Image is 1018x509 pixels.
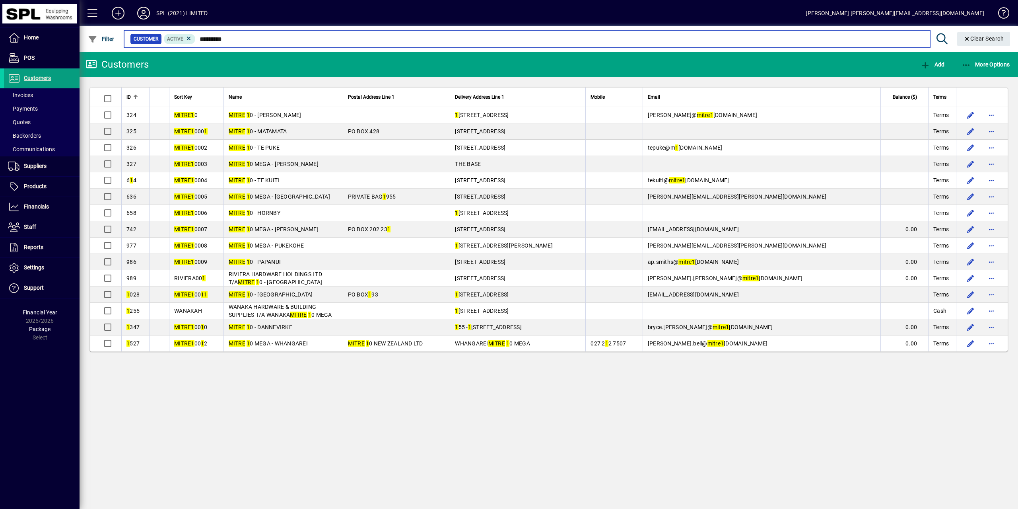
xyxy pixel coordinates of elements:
[174,93,192,101] span: Sort Key
[648,226,739,232] span: [EMAIL_ADDRESS][DOMAIN_NAME]
[721,340,724,347] em: 1
[126,259,136,265] span: 986
[24,244,43,250] span: Reports
[191,324,194,330] em: 1
[366,340,369,347] em: 1
[229,210,245,216] em: MITRE
[648,340,768,347] span: [PERSON_NAME].bell@ [DOMAIN_NAME]
[290,312,307,318] em: MITRE
[880,254,928,270] td: 0.00
[964,35,1004,42] span: Clear Search
[4,88,80,102] a: Invoices
[174,144,208,151] span: 0002
[4,177,80,197] a: Products
[4,217,80,237] a: Staff
[229,271,322,285] span: RIVIERA HARDWARE HOLDINGS LTD T/A 0 - [GEOGRAPHIC_DATA]
[387,226,390,232] em: 1
[29,326,51,332] span: Package
[985,288,998,301] button: More options
[229,177,245,183] em: MITRE
[247,144,250,151] em: 1
[126,275,136,281] span: 989
[126,144,136,151] span: 326
[247,340,250,347] em: 1
[707,340,721,347] em: mitre
[348,93,394,101] span: Postal Address Line 1
[964,239,977,252] button: Edit
[247,161,250,167] em: 1
[229,340,308,347] span: 0 MEGA - WHANGAREI
[648,291,739,298] span: [EMAIL_ADDRESS][DOMAIN_NAME]
[933,144,949,152] span: Terms
[964,158,977,170] button: Edit
[4,142,80,156] a: Communications
[455,259,505,265] span: [STREET_ADDRESS]
[229,128,287,135] span: 0 - MATAMATA
[933,274,949,282] span: Terms
[648,112,757,118] span: [PERSON_NAME]@ [DOMAIN_NAME]
[191,112,194,118] em: 1
[933,127,949,135] span: Terms
[4,129,80,142] a: Backorders
[648,275,803,281] span: [PERSON_NAME].[PERSON_NAME]@ [DOMAIN_NAME]
[713,324,726,330] em: mitre
[88,36,115,42] span: Filter
[4,238,80,257] a: Reports
[455,308,458,314] em: 1
[348,128,380,135] span: PO BOX 428
[174,161,208,167] span: 0003
[126,340,130,347] em: 1
[985,207,998,219] button: More options
[8,105,38,112] span: Payments
[174,324,191,330] em: MITRE
[174,193,191,200] em: MITRE
[488,340,505,347] em: MITRE
[8,92,33,98] span: Invoices
[4,156,80,176] a: Suppliers
[985,321,998,333] button: More options
[247,112,250,118] em: 1
[247,226,250,232] em: 1
[648,242,827,249] span: [PERSON_NAME][EMAIL_ADDRESS][PERSON_NAME][DOMAIN_NAME]
[191,161,194,167] em: 1
[229,304,332,318] span: WANAKA HARDWARE & BUILDING SUPPLIES T/A WANAKA 0 MEGA
[985,190,998,203] button: More options
[455,340,530,347] span: WHANGAREI 0 MEGA
[648,324,773,330] span: bryce.[PERSON_NAME]@ [DOMAIN_NAME]
[229,193,245,200] em: MITRE
[247,291,250,298] em: 1
[134,35,158,43] span: Customer
[229,93,242,101] span: Name
[985,255,998,268] button: More options
[455,242,553,249] span: [STREET_ADDRESS][PERSON_NAME]
[174,193,208,200] span: 0005
[985,125,998,138] button: More options
[348,291,378,298] span: PO BOX 93
[191,210,194,216] em: 1
[985,174,998,187] button: More options
[648,144,723,151] span: tepuke@m [DOMAIN_NAME]
[455,324,522,330] span: 55 - [STREET_ADDRESS]
[962,61,1010,68] span: More Options
[455,291,458,298] em: 1
[710,112,713,118] em: 1
[933,258,949,266] span: Terms
[985,223,998,236] button: More options
[964,174,977,187] button: Edit
[24,224,36,230] span: Staff
[455,93,504,101] span: Delivery Address Line 1
[756,275,759,281] em: 1
[204,128,207,135] em: 1
[174,259,191,265] em: MITRE
[886,93,924,101] div: Balance ($)
[229,93,338,101] div: Name
[985,272,998,285] button: More options
[919,57,946,72] button: Add
[126,324,140,330] span: 347
[678,259,692,265] em: mitre
[247,193,250,200] em: 1
[933,209,949,217] span: Terms
[229,324,245,330] em: MITRE
[933,339,949,347] span: Terms
[383,193,386,200] em: 1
